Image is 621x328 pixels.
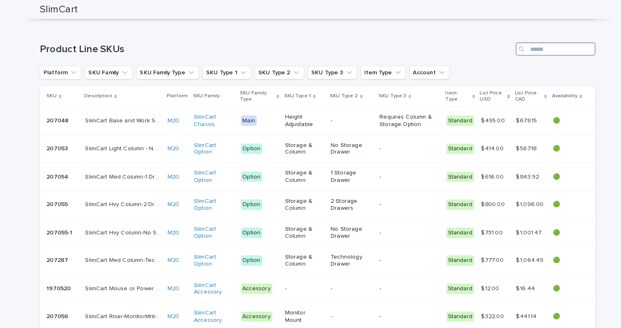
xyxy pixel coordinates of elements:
div: Standard [436,168,463,178]
p: SKU Family Type [235,87,268,102]
tr: 207048207048 SlimCart Base and Work SurfaceSlimCart Base and Work Surface M20 SlimCart Chassis Ma... [39,104,582,132]
p: - [371,197,430,204]
p: Storage & Column [278,220,317,234]
a: SlimCart Option [189,248,228,262]
a: M20 [163,279,175,286]
p: List Price CAD [504,87,530,102]
p: SKU [46,89,55,99]
p: $ 800.00 [470,195,495,204]
a: M20 [163,197,175,204]
a: SlimCart Accessory [189,303,228,317]
p: Storage & Column [278,166,317,180]
button: SKU Family Type [133,64,195,78]
h1: Product Line SKUs [39,42,501,54]
button: Account [400,64,439,78]
tr: 207053207053 SlimCart Light Column - No BallastSlimCart Light Column - No Ballast M20 SlimCart Op... [39,132,582,159]
p: 2 Storage Drawers [323,193,364,207]
p: 207053 [46,140,68,149]
p: Availability [539,89,564,99]
div: Standard [436,195,463,205]
p: SlimCart Med Column-1 Drawer-1CtrBllst [83,168,159,177]
div: Standard [436,113,463,123]
p: 🟢 [540,142,569,149]
p: $ 1,096.00 [504,195,533,204]
p: SKU Type 1 [278,89,304,99]
p: 207287 [46,250,69,258]
a: M20 [163,224,175,231]
div: Option [235,250,256,260]
a: M20 [163,306,175,313]
a: M20 [163,142,175,149]
a: SlimCart Option [189,139,228,153]
p: $ 12.00 [470,277,490,286]
p: SKU Type 3 [370,89,397,99]
p: SlimCart Hvy Column-2 Drawers-2CtrBllst [83,195,159,204]
p: $ 616.00 [470,168,494,177]
p: $ 16.44 [504,277,524,286]
p: 🟢 [540,306,569,313]
p: No Storage Drawer [323,220,364,234]
p: 1970520 [46,277,71,286]
p: - [323,115,364,122]
p: 🟢 [540,251,569,258]
tr: 207054207054 SlimCart Med Column-1 Drawer-1CtrBllstSlimCart Med Column-1 Drawer-1CtrBllst M20 Sli... [39,159,582,187]
div: Option [235,195,256,205]
div: Option [235,168,256,178]
p: List Price USD [469,87,494,102]
p: $ 731.00 [470,222,493,231]
p: 1 Storage Drawer [323,166,364,180]
p: SlimCart Mouse or Power Cord Holder [83,277,159,286]
p: Platform [163,89,184,99]
p: SlimCart Hvy Column-No Storage-2CtrBllst [83,222,159,231]
p: SlimCart Light Column - No Ballast [83,140,159,149]
p: - [371,224,430,231]
a: SlimCart Option [189,166,228,180]
p: - [371,279,430,286]
p: 🟢 [540,115,569,122]
a: SlimCart Accessory [189,275,228,289]
a: SlimCart Option [189,220,228,234]
p: $ 414.00 [470,140,494,149]
p: Storage & Column [278,248,317,262]
div: Main [235,113,251,123]
p: SlimCart Riser-MonitorMnt-4LegBallast [83,305,159,313]
div: Accessory [235,277,266,287]
div: Option [235,140,256,151]
p: $ 1,001.47 [504,222,531,231]
p: $ 1,064.49 [504,250,533,258]
input: Search [504,41,582,55]
p: 207055 [46,195,68,204]
p: 🟢 [540,224,569,231]
p: $ 567.18 [504,140,526,149]
p: 🟢 [540,279,569,286]
a: M20 [163,251,175,258]
p: No Storage Drawer [323,139,364,153]
div: Standard [436,140,463,151]
h2: SlimCart [39,3,76,15]
p: SlimCart Base and Work Surface [83,113,159,122]
div: Standard [436,250,463,260]
tr: 207055207055 SlimCart Hvy Column-2 Drawers-2CtrBllstSlimCart Hvy Column-2 Drawers-2CtrBllst M20 S... [39,186,582,214]
p: Description [83,89,110,99]
a: M20 [163,170,175,177]
p: SKU Type 2 [322,89,350,99]
p: 207055-1 [46,222,73,231]
p: - [323,279,364,286]
p: - [371,251,430,258]
button: SKU Type 3 [301,64,349,78]
p: 🟢 [540,170,569,177]
tr: 207055-1207055-1 SlimCart Hvy Column-No Storage-2CtrBllstSlimCart Hvy Column-No Storage-2CtrBllst... [39,214,582,241]
p: - [371,170,430,177]
p: Requires Column & Storage Option [371,111,430,125]
p: $ 777.00 [470,250,494,258]
div: Standard [436,277,463,287]
p: $ 843.92 [504,168,529,177]
tr: 19705201970520 SlimCart Mouse or Power Cord HolderSlimCart Mouse or Power Cord Holder M20 SlimCar... [39,268,582,296]
div: Standard [436,305,463,315]
p: Item Type [435,87,460,102]
p: - [323,306,364,313]
p: Storage & Column [278,139,317,153]
button: SKU Type 1 [198,64,246,78]
p: $ 322.00 [470,305,494,313]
